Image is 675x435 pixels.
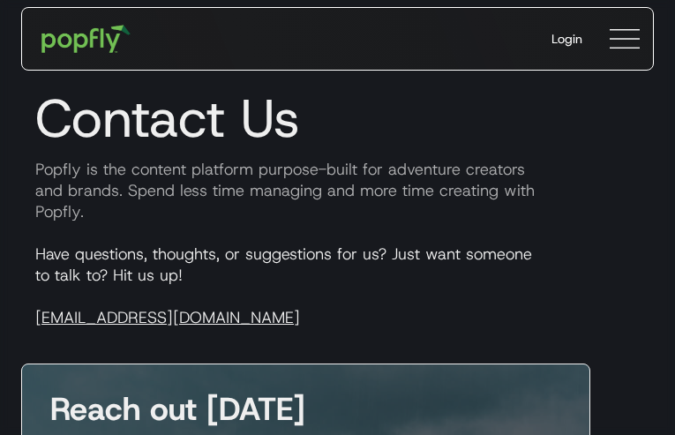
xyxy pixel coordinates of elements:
[537,16,596,62] a: Login
[21,159,654,222] p: Popfly is the content platform purpose-built for adventure creators and brands. Spend less time m...
[35,307,300,328] a: [EMAIL_ADDRESS][DOMAIN_NAME]
[50,387,305,430] strong: Reach out [DATE]
[21,244,654,328] p: Have questions, thoughts, or suggestions for us? Just want someone to talk to? Hit us up!
[29,12,143,65] a: home
[21,86,654,150] h1: Contact Us
[551,30,582,48] div: Login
